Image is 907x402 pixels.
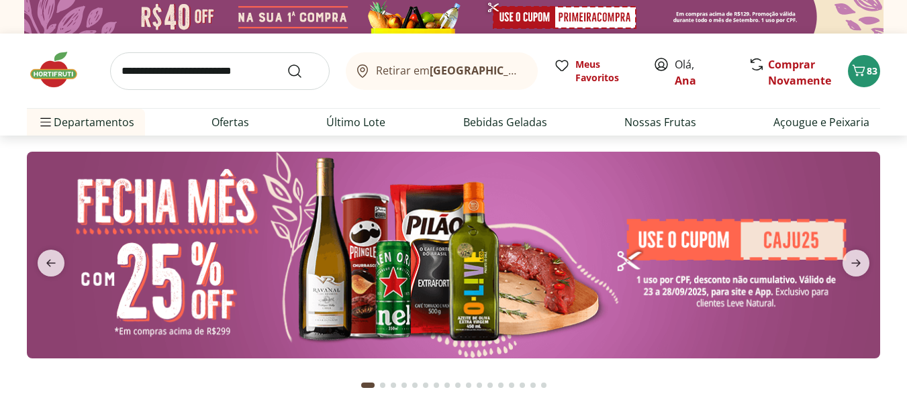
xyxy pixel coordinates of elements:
[452,369,463,401] button: Go to page 9 from fs-carousel
[27,250,75,277] button: previous
[867,64,877,77] span: 83
[675,73,696,88] a: Ana
[27,152,880,358] img: banana
[431,369,442,401] button: Go to page 7 from fs-carousel
[528,369,538,401] button: Go to page 16 from fs-carousel
[485,369,495,401] button: Go to page 12 from fs-carousel
[554,58,637,85] a: Meus Favoritos
[346,52,538,90] button: Retirar em[GEOGRAPHIC_DATA]/[GEOGRAPHIC_DATA]
[517,369,528,401] button: Go to page 15 from fs-carousel
[410,369,420,401] button: Go to page 5 from fs-carousel
[538,369,549,401] button: Go to page 17 from fs-carousel
[848,55,880,87] button: Carrinho
[110,52,330,90] input: search
[495,369,506,401] button: Go to page 13 from fs-carousel
[359,369,377,401] button: Current page from fs-carousel
[575,58,637,85] span: Meus Favoritos
[675,56,734,89] span: Olá,
[420,369,431,401] button: Go to page 6 from fs-carousel
[832,250,880,277] button: next
[463,369,474,401] button: Go to page 10 from fs-carousel
[27,50,94,90] img: Hortifruti
[399,369,410,401] button: Go to page 4 from fs-carousel
[377,369,388,401] button: Go to page 2 from fs-carousel
[326,114,385,130] a: Último Lote
[624,114,696,130] a: Nossas Frutas
[38,106,54,138] button: Menu
[442,369,452,401] button: Go to page 8 from fs-carousel
[506,369,517,401] button: Go to page 14 from fs-carousel
[388,369,399,401] button: Go to page 3 from fs-carousel
[768,57,831,88] a: Comprar Novamente
[38,106,134,138] span: Departamentos
[463,114,547,130] a: Bebidas Geladas
[287,63,319,79] button: Submit Search
[211,114,249,130] a: Ofertas
[376,64,524,77] span: Retirar em
[773,114,869,130] a: Açougue e Peixaria
[430,63,656,78] b: [GEOGRAPHIC_DATA]/[GEOGRAPHIC_DATA]
[474,369,485,401] button: Go to page 11 from fs-carousel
